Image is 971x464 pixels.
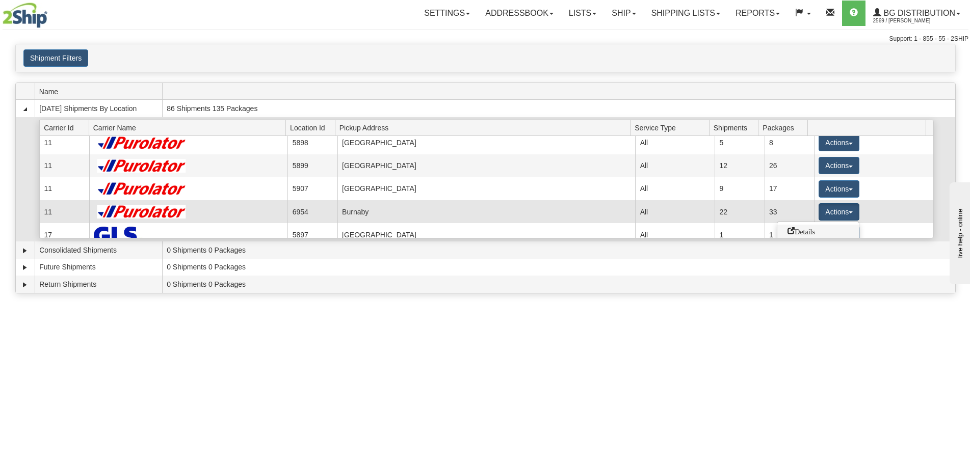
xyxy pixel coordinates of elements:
td: 26 [765,154,814,177]
td: 5 [715,131,764,154]
img: Purolator [94,136,190,150]
td: 5897 [287,223,337,246]
img: Purolator [94,205,190,219]
td: 0 Shipments 0 Packages [162,241,955,259]
td: 11 [39,154,89,177]
a: Close this group [777,238,859,251]
td: 5899 [287,154,337,177]
img: logo2569.jpg [3,3,47,28]
td: Burnaby [337,200,636,223]
td: 8 [765,131,814,154]
td: All [635,223,715,246]
button: Shipment Filters [23,49,88,67]
td: All [635,154,715,177]
td: [GEOGRAPHIC_DATA] [337,154,636,177]
span: BG Distribution [881,9,955,17]
iframe: chat widget [948,180,970,284]
td: 5907 [287,177,337,200]
td: All [635,200,715,223]
a: Ship [604,1,643,26]
span: Service Type [635,120,709,135]
span: Details [788,227,815,234]
span: Name [39,84,162,99]
td: 17 [39,223,89,246]
img: Purolator [94,159,190,173]
span: Pickup Address [339,120,631,135]
span: 2569 / [PERSON_NAME] [873,16,950,26]
a: Go to Details view [777,225,859,238]
td: 0 Shipments 0 Packages [162,259,955,276]
a: Shipping lists [644,1,728,26]
td: Return Shipments [35,276,162,293]
span: Carrier Id [44,120,89,135]
td: [GEOGRAPHIC_DATA] [337,223,636,246]
td: 11 [39,177,89,200]
td: 9 [715,177,764,200]
span: Carrier Name [93,120,286,135]
td: 1 [715,223,764,246]
a: Lists [561,1,604,26]
span: Location Id [290,120,335,135]
td: All [635,177,715,200]
div: live help - online [8,9,94,16]
td: 0 Shipments 0 Packages [162,276,955,293]
span: Packages [763,120,807,135]
a: Expand [20,280,30,290]
a: Addressbook [478,1,561,26]
td: 11 [39,200,89,223]
button: Actions [819,203,859,221]
a: Reports [728,1,788,26]
td: [GEOGRAPHIC_DATA] [337,131,636,154]
a: BG Distribution 2569 / [PERSON_NAME] [865,1,968,26]
td: [DATE] Shipments By Location [35,100,162,117]
img: GLS Canada [94,227,144,243]
td: 1 [765,223,814,246]
button: Actions [819,157,859,174]
td: 17 [765,177,814,200]
td: Consolidated Shipments [35,241,162,259]
td: Future Shipments [35,259,162,276]
td: [GEOGRAPHIC_DATA] [337,177,636,200]
td: 33 [765,200,814,223]
td: 11 [39,131,89,154]
img: Purolator [94,182,190,196]
td: 6954 [287,200,337,223]
td: 5898 [287,131,337,154]
a: Settings [416,1,478,26]
a: Expand [20,245,30,256]
div: Support: 1 - 855 - 55 - 2SHIP [3,35,968,43]
td: All [635,131,715,154]
a: Collapse [20,104,30,114]
span: Shipments [714,120,758,135]
button: Actions [819,180,859,198]
td: 86 Shipments 135 Packages [162,100,955,117]
td: 12 [715,154,764,177]
a: Expand [20,262,30,272]
td: 22 [715,200,764,223]
button: Actions [819,134,859,151]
